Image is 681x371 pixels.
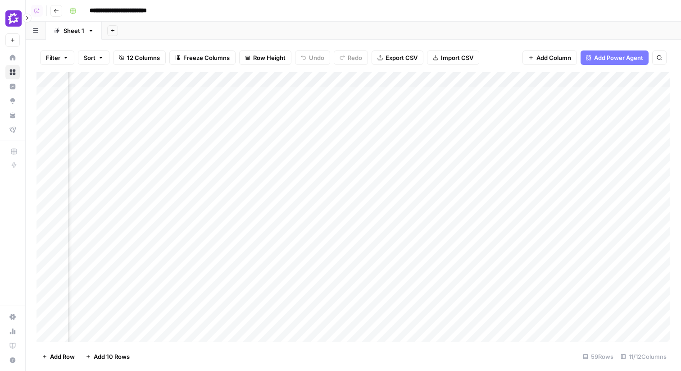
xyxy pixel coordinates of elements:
div: 11/12 Columns [617,349,670,364]
span: Import CSV [441,53,473,62]
a: Home [5,50,20,65]
button: Add 10 Rows [80,349,135,364]
span: Export CSV [386,53,418,62]
button: Filter [40,50,74,65]
div: Sheet 1 [64,26,84,35]
span: Add Column [536,53,571,62]
button: Add Power Agent [581,50,649,65]
button: Undo [295,50,330,65]
span: Row Height [253,53,286,62]
span: Filter [46,53,60,62]
span: Add Power Agent [594,53,643,62]
span: Redo [348,53,362,62]
div: 59 Rows [579,349,617,364]
button: Help + Support [5,353,20,367]
span: Add Row [50,352,75,361]
a: Your Data [5,108,20,123]
a: Sheet 1 [46,22,102,40]
a: Usage [5,324,20,339]
span: 12 Columns [127,53,160,62]
a: Opportunities [5,94,20,108]
span: Undo [309,53,324,62]
span: Sort [84,53,95,62]
button: Sort [78,50,109,65]
button: Add Column [522,50,577,65]
button: Redo [334,50,368,65]
a: Learning Hub [5,339,20,353]
button: Import CSV [427,50,479,65]
button: Freeze Columns [169,50,236,65]
button: 12 Columns [113,50,166,65]
a: Flightpath [5,123,20,137]
span: Add 10 Rows [94,352,130,361]
button: Add Row [36,349,80,364]
button: Row Height [239,50,291,65]
a: Settings [5,310,20,324]
button: Export CSV [372,50,423,65]
a: Insights [5,79,20,94]
img: Gong Logo [5,10,22,27]
span: Freeze Columns [183,53,230,62]
button: Workspace: Gong [5,7,20,30]
a: Browse [5,65,20,79]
